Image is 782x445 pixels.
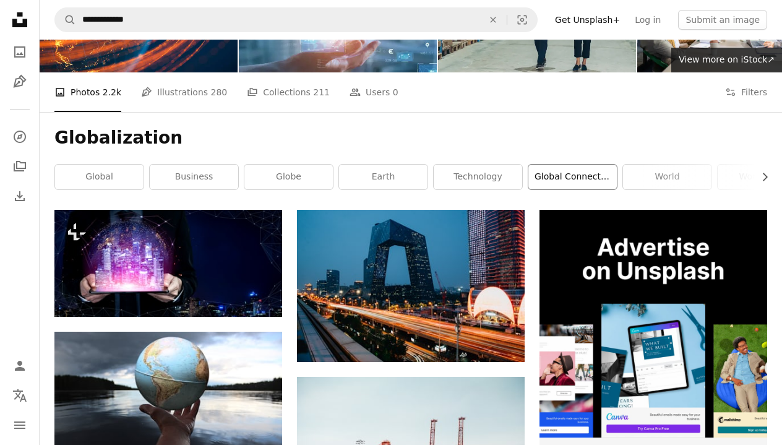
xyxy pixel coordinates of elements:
a: Log in [627,10,668,30]
img: 5G Communication Technology Wireless Internet Network for Global Business Growth, Social Media, D... [54,210,282,317]
a: Home — Unsplash [7,7,32,35]
a: a very tall building in the middle of a city [297,280,525,292]
a: person holding clear glass ball [54,402,282,413]
a: technology [434,165,522,189]
button: Clear [479,8,507,32]
a: Get Unsplash+ [548,10,627,30]
a: Explore [7,124,32,149]
a: global connection [528,165,617,189]
button: scroll list to the right [754,165,767,189]
button: Visual search [507,8,537,32]
span: 211 [313,85,330,99]
a: Photos [7,40,32,64]
button: Submit an image [678,10,767,30]
button: Menu [7,413,32,438]
span: View more on iStock ↗ [679,54,775,64]
a: Users 0 [350,72,398,112]
a: Download History [7,184,32,209]
img: a very tall building in the middle of a city [297,210,525,362]
span: 0 [393,85,398,99]
a: business [150,165,238,189]
a: 5G Communication Technology Wireless Internet Network for Global Business Growth, Social Media, D... [54,257,282,269]
a: earth [339,165,428,189]
a: global [55,165,144,189]
a: world [623,165,711,189]
span: 280 [211,85,228,99]
button: Language [7,383,32,408]
img: file-1635990755334-4bfd90f37242image [539,210,767,438]
a: Illustrations [7,69,32,94]
a: View more on iStock↗ [671,48,782,72]
a: Illustrations 280 [141,72,227,112]
button: Search Unsplash [55,8,76,32]
form: Find visuals sitewide [54,7,538,32]
a: Collections [7,154,32,179]
a: Log in / Sign up [7,353,32,378]
button: Filters [725,72,767,112]
a: Collections 211 [247,72,330,112]
h1: Globalization [54,127,767,149]
a: globe [244,165,333,189]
